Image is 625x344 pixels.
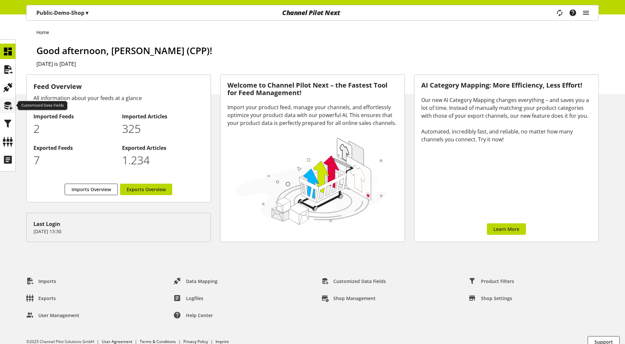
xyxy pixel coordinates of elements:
[122,120,204,137] p: 325
[169,309,218,321] a: Help center
[493,226,519,233] span: Learn More
[33,144,115,152] h2: Exported Feeds
[227,103,398,127] div: Import your product feed, manage your channels, and effortlessly optimize your product data with ...
[169,275,223,287] a: Data Mapping
[169,292,209,304] a: Logfiles
[316,275,391,287] a: Customized Data Fields
[72,186,111,193] span: Imports Overview
[186,312,213,319] span: Help center
[122,112,204,120] h2: Imported Articles
[21,309,85,321] a: User Management
[38,295,56,302] span: Exports
[333,278,386,285] span: Customized Data Fields
[38,312,79,319] span: User Management
[481,278,514,285] span: Product Filters
[421,82,592,89] h3: AI Category Mapping: More Efficiency, Less Effort!
[26,5,599,21] nav: main navigation
[33,112,115,120] h2: Imported Feeds
[65,184,118,195] a: Imports Overview
[333,295,376,302] span: Shop Management
[33,228,204,235] p: [DATE] 13:30
[36,60,599,68] h2: [DATE] is [DATE]
[481,295,512,302] span: Shop Settings
[21,292,61,304] a: Exports
[33,152,115,169] p: 7
[127,186,166,193] span: Exports Overview
[464,275,519,287] a: Product Filters
[464,292,517,304] a: Shop Settings
[186,278,218,285] span: Data Mapping
[18,101,67,110] div: Customized Data Fields
[86,9,88,16] span: ▾
[33,94,204,102] div: All information about your feeds at a glance
[487,223,526,235] a: Learn More
[38,278,56,285] span: Imports
[120,184,172,195] a: Exports Overview
[33,82,204,91] h3: Feed Overview
[316,292,381,304] a: Shop Management
[21,275,61,287] a: Imports
[33,220,204,228] div: Last Login
[234,135,389,227] img: 78e1b9dcff1e8392d83655fcfc870417.svg
[421,96,592,143] div: Our new AI Category Mapping changes everything – and saves you a lot of time. Instead of manually...
[36,44,212,57] span: Good afternoon, [PERSON_NAME] (CPP)!
[122,152,204,169] p: 1234
[227,82,398,96] h3: Welcome to Channel Pilot Next – the Fastest Tool for Feed Management!
[33,120,115,137] p: 2
[122,144,204,152] h2: Exported Articles
[186,295,203,302] span: Logfiles
[36,9,88,17] p: Public-Demo-Shop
